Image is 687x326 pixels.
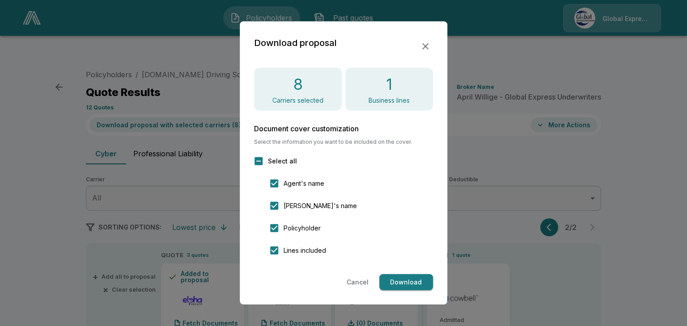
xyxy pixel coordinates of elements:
[379,274,433,291] button: Download
[254,125,433,132] h6: Document cover customization
[284,201,357,210] span: [PERSON_NAME]'s name
[254,36,337,50] h2: Download proposal
[343,274,372,291] button: Cancel
[268,156,297,166] span: Select all
[254,139,433,145] span: Select the information you want to be included on the cover.
[369,97,410,104] p: Business lines
[386,75,392,94] h4: 1
[284,179,324,188] span: Agent's name
[284,246,326,255] span: Lines included
[284,223,321,233] span: Policyholder
[272,97,323,104] p: Carriers selected
[293,75,303,94] h4: 8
